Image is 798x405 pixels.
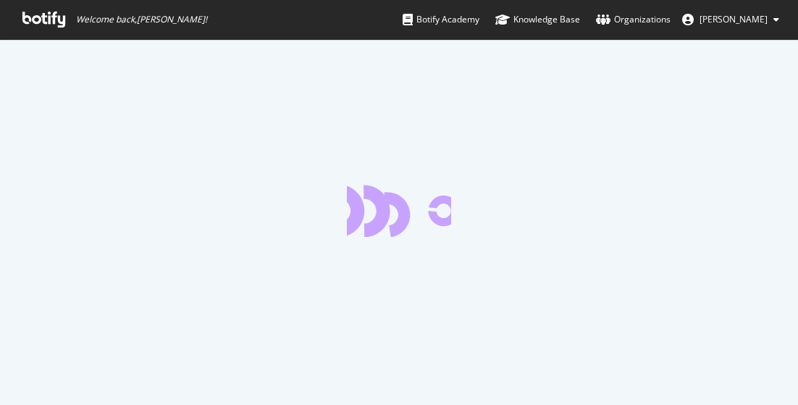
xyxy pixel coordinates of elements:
div: Organizations [596,12,671,27]
span: Joy Kemp [700,13,768,25]
span: Welcome back, [PERSON_NAME] ! [76,14,207,25]
div: Botify Academy [403,12,479,27]
button: [PERSON_NAME] [671,8,791,31]
div: Knowledge Base [495,12,580,27]
div: animation [347,185,451,237]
